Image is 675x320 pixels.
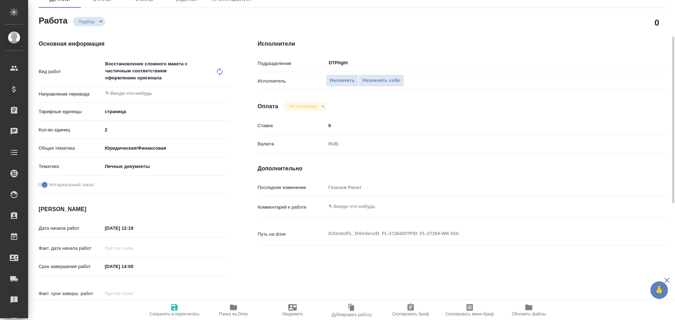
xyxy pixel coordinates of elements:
[76,19,97,25] button: Подбор
[219,312,248,316] span: Папка на Drive
[287,103,319,109] button: Не оплачена
[381,300,440,320] button: Скопировать бриф
[39,245,102,252] p: Факт. дата начала работ
[258,40,667,48] h4: Исполнители
[258,60,326,67] p: Подразделение
[629,62,631,64] button: Open
[39,108,102,115] p: Тарифные единицы
[282,312,303,316] span: Уведомить
[39,145,102,152] p: Общая тематика
[39,263,102,270] p: Срок завершения работ
[258,184,326,191] p: Последнее изменение
[104,89,204,98] input: ✎ Введи что-нибудь
[326,138,633,150] div: RUB
[499,300,558,320] button: Обновить файлы
[102,142,230,154] div: Юридическая/Финансовая
[226,93,227,94] button: Open
[102,288,164,299] input: Пустое поле
[39,14,67,26] h2: Работа
[102,125,230,135] input: ✎ Введи что-нибудь
[49,181,94,188] span: Нотариальный заказ
[39,290,102,297] p: Факт. срок заверш. работ
[39,225,102,232] p: Дата начала работ
[258,78,326,85] p: Исполнитель
[39,91,102,98] p: Направление перевода
[39,126,102,133] p: Кол-во единиц
[149,312,199,316] span: Сохранить и пересчитать
[332,312,372,317] span: Дублировать работу
[39,40,230,48] h4: Основная информация
[102,161,230,172] div: Личные документы
[102,223,164,233] input: ✎ Введи что-нибудь
[263,300,322,320] button: Уведомить
[204,300,263,320] button: Папка на Drive
[322,300,381,320] button: Дублировать работу
[655,17,659,28] h2: 0
[326,120,633,131] input: ✎ Введи что-нибудь
[102,106,230,118] div: страница
[145,300,204,320] button: Сохранить и пересчитать
[445,312,494,316] span: Скопировать мини-бриф
[102,243,164,253] input: Пустое поле
[258,164,667,173] h4: Дополнительно
[512,312,546,316] span: Обновить файлы
[258,122,326,129] p: Ставка
[39,205,230,214] h4: [PERSON_NAME]
[326,228,633,240] textarea: /Clients/FL_D/Orders/D_FL-27264/DTP/D_FL-27264-WK-010
[326,74,359,87] button: Назначить
[258,141,326,148] p: Валюта
[650,281,668,299] button: 🙏
[392,312,429,316] span: Скопировать бриф
[440,300,499,320] button: Скопировать мини-бриф
[258,102,278,111] h4: Оплата
[73,17,105,26] div: Подбор
[326,182,633,192] input: Пустое поле
[653,283,665,298] span: 🙏
[330,77,355,85] span: Назначить
[39,163,102,170] p: Тематика
[359,74,404,87] button: Назначить себя
[284,102,327,111] div: Подбор
[258,204,326,211] p: Комментарий к работе
[102,261,164,272] input: ✎ Введи что-нибудь
[362,77,400,85] span: Назначить себя
[39,68,102,75] p: Вид работ
[258,231,326,238] p: Путь на drive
